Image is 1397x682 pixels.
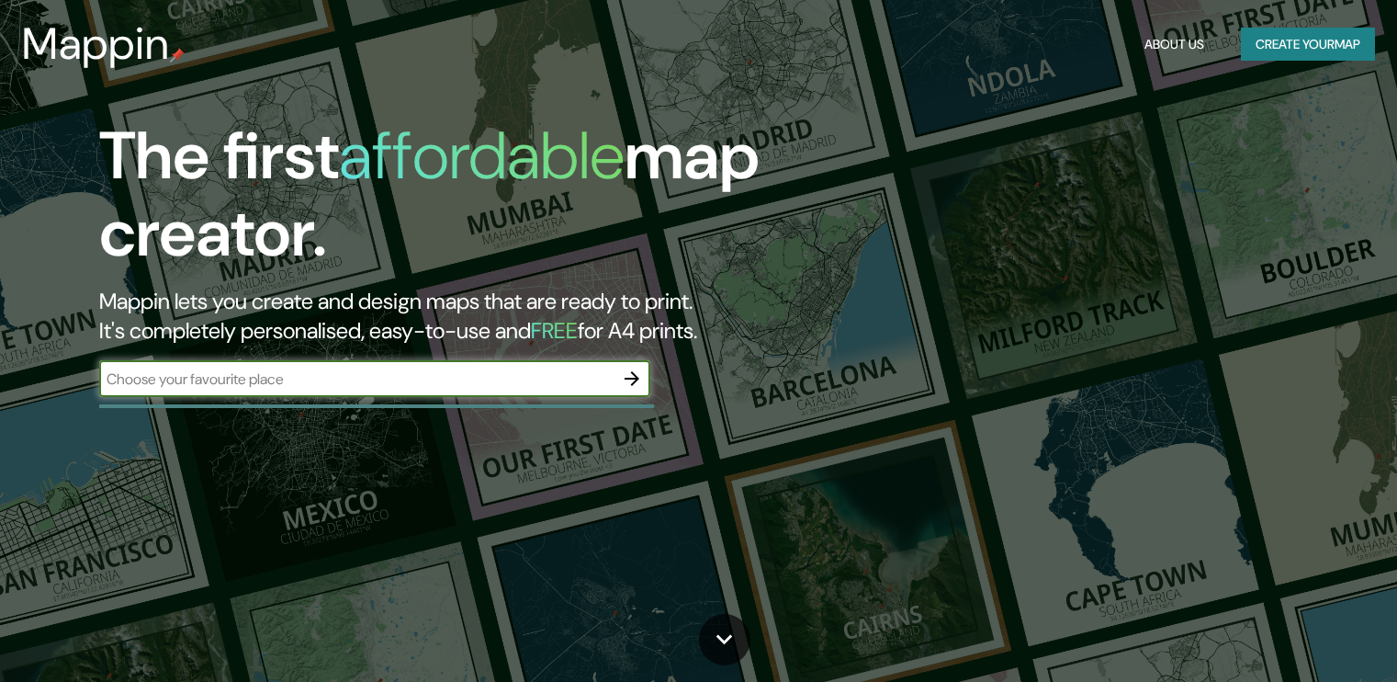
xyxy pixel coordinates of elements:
h1: The first map creator. [99,118,798,287]
h1: affordable [339,113,625,199]
img: mappin-pin [170,48,185,63]
input: Choose your favourite place [99,369,614,390]
button: About Us [1137,28,1211,62]
h5: FREE [531,316,578,345]
h2: Mappin lets you create and design maps that are ready to print. It's completely personalised, eas... [99,287,798,346]
h3: Mappin [22,18,170,70]
button: Create yourmap [1241,28,1375,62]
